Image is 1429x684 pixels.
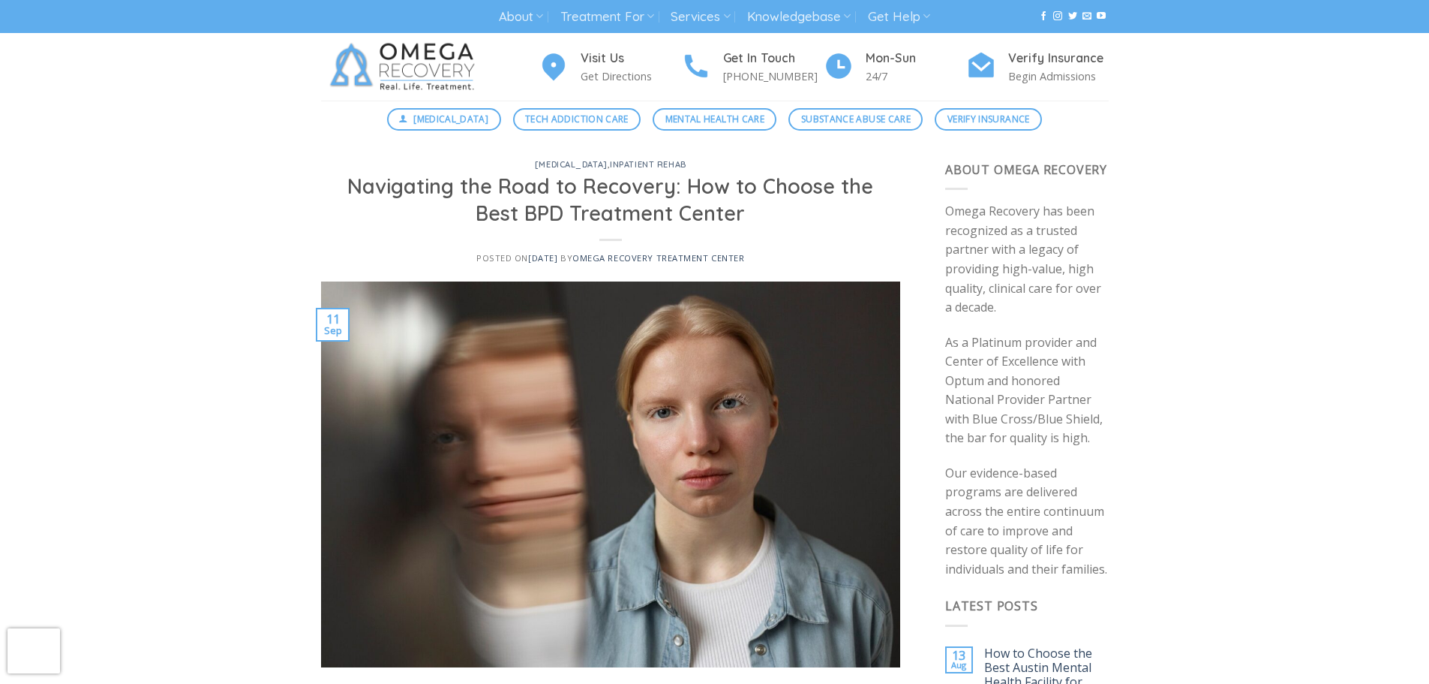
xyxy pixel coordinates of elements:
a: Omega Recovery Treatment Center [572,252,744,264]
p: [PHONE_NUMBER] [723,68,824,85]
a: Send us an email [1082,11,1091,22]
span: About Omega Recovery [945,161,1107,178]
a: Visit Us Get Directions [539,49,681,86]
span: Substance Abuse Care [801,112,911,126]
p: Omega Recovery has been recognized as a trusted partner with a legacy of providing high-value, hi... [945,202,1109,318]
a: Follow on Twitter [1068,11,1077,22]
span: Mental Health Care [665,112,764,126]
a: Services [671,3,730,31]
h4: Visit Us [581,49,681,68]
a: Get Help [868,3,930,31]
a: Knowledgebase [747,3,851,31]
a: About [499,3,543,31]
a: Get In Touch [PHONE_NUMBER] [681,49,824,86]
a: Inpatient Rehab [610,159,686,170]
p: 24/7 [866,68,966,85]
a: [MEDICAL_DATA] [387,108,501,131]
span: Tech Addiction Care [525,112,629,126]
a: Follow on Instagram [1053,11,1062,22]
span: Latest Posts [945,598,1038,614]
a: [DATE] [528,252,557,264]
a: Mental Health Care [653,108,776,131]
a: Tech Addiction Care [513,108,641,131]
a: [MEDICAL_DATA] [535,159,608,170]
p: As a Platinum provider and Center of Excellence with Optum and honored National Provider Partner ... [945,333,1109,449]
a: Follow on Facebook [1039,11,1048,22]
span: by [560,252,745,264]
a: Substance Abuse Care [788,108,923,131]
span: Verify Insurance [947,112,1030,126]
img: Omega Recovery [321,33,490,101]
iframe: reCAPTCHA [8,628,60,673]
h4: Verify Insurance [1008,49,1109,68]
a: Verify Insurance [935,108,1042,131]
span: [MEDICAL_DATA] [413,112,488,126]
a: Verify Insurance Begin Admissions [966,49,1109,86]
p: Begin Admissions [1008,68,1109,85]
h4: Mon-Sun [866,49,966,68]
img: Best BPD Treatment Center [321,282,901,667]
h4: Get In Touch [723,49,824,68]
h1: Navigating the Road to Recovery: How to Choose the Best BPD Treatment Center [339,173,883,227]
p: Get Directions [581,68,681,85]
a: Follow on YouTube [1097,11,1106,22]
a: Treatment For [560,3,654,31]
h6: , [339,161,883,170]
span: Posted on [476,252,557,264]
p: Our evidence-based programs are delivered across the entire continuum of care to improve and rest... [945,464,1109,580]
